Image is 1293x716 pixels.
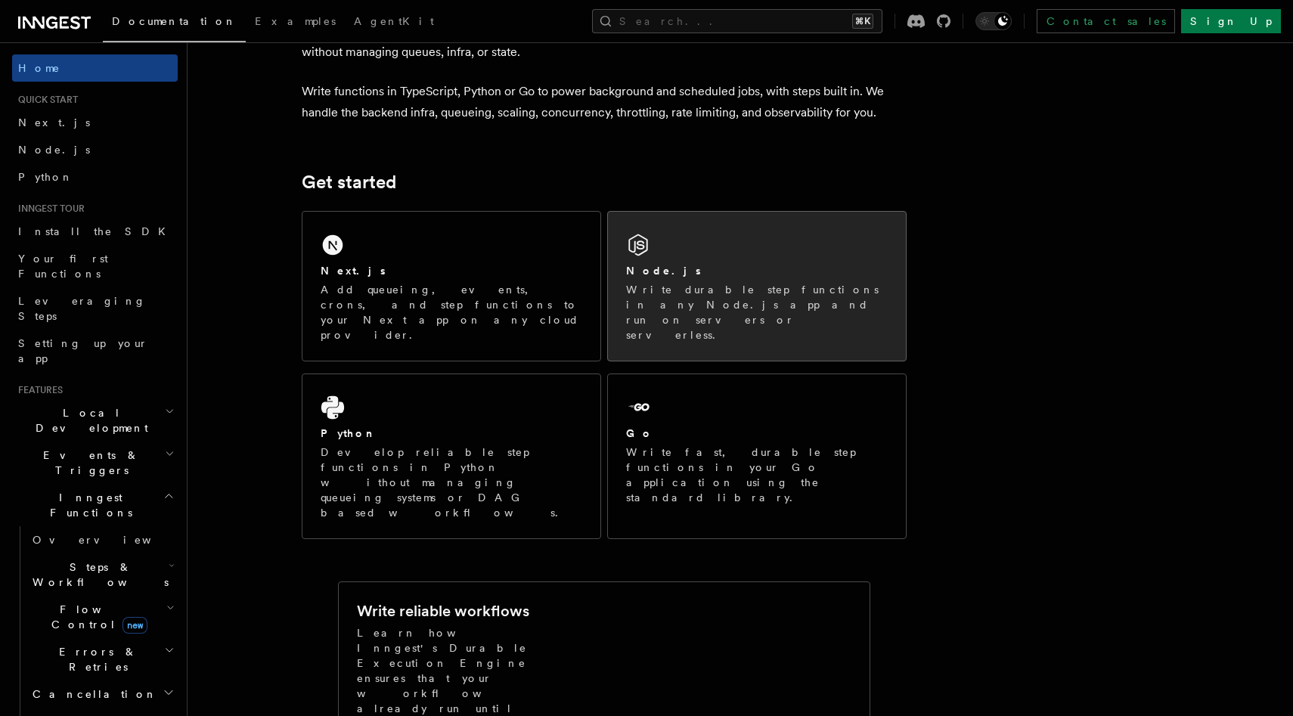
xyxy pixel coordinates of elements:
[302,211,601,361] a: Next.jsAdd queueing, events, crons, and step functions to your Next app on any cloud provider.
[26,559,169,590] span: Steps & Workflows
[321,445,582,520] p: Develop reliable step functions in Python without managing queueing systems or DAG based workflows.
[246,5,345,41] a: Examples
[607,373,907,539] a: GoWrite fast, durable step functions in your Go application using the standard library.
[112,15,237,27] span: Documentation
[26,687,157,702] span: Cancellation
[18,60,60,76] span: Home
[12,484,178,526] button: Inngest Functions
[18,171,73,183] span: Python
[357,600,529,621] h2: Write reliable workflows
[607,211,907,361] a: Node.jsWrite durable step functions in any Node.js app and run on servers or serverless.
[626,282,888,343] p: Write durable step functions in any Node.js app and run on servers or serverless.
[26,644,164,674] span: Errors & Retries
[592,9,882,33] button: Search...⌘K
[103,5,246,42] a: Documentation
[26,526,178,553] a: Overview
[12,330,178,372] a: Setting up your app
[12,442,178,484] button: Events & Triggers
[18,225,175,237] span: Install the SDK
[1181,9,1281,33] a: Sign Up
[18,253,108,280] span: Your first Functions
[255,15,336,27] span: Examples
[302,373,601,539] a: PythonDevelop reliable step functions in Python without managing queueing systems or DAG based wo...
[12,109,178,136] a: Next.js
[1037,9,1175,33] a: Contact sales
[12,136,178,163] a: Node.js
[33,534,188,546] span: Overview
[12,287,178,330] a: Leveraging Steps
[12,448,165,478] span: Events & Triggers
[18,116,90,129] span: Next.js
[975,12,1012,30] button: Toggle dark mode
[626,263,701,278] h2: Node.js
[26,680,178,708] button: Cancellation
[12,405,165,435] span: Local Development
[12,218,178,245] a: Install the SDK
[852,14,873,29] kbd: ⌘K
[12,94,78,106] span: Quick start
[18,337,148,364] span: Setting up your app
[26,638,178,680] button: Errors & Retries
[12,399,178,442] button: Local Development
[26,602,166,632] span: Flow Control
[321,282,582,343] p: Add queueing, events, crons, and step functions to your Next app on any cloud provider.
[18,295,146,322] span: Leveraging Steps
[122,617,147,634] span: new
[26,553,178,596] button: Steps & Workflows
[626,445,888,505] p: Write fast, durable step functions in your Go application using the standard library.
[354,15,434,27] span: AgentKit
[12,203,85,215] span: Inngest tour
[302,81,907,123] p: Write functions in TypeScript, Python or Go to power background and scheduled jobs, with steps bu...
[321,426,377,441] h2: Python
[18,144,90,156] span: Node.js
[12,54,178,82] a: Home
[12,490,163,520] span: Inngest Functions
[626,426,653,441] h2: Go
[12,245,178,287] a: Your first Functions
[12,384,63,396] span: Features
[26,596,178,638] button: Flow Controlnew
[12,163,178,191] a: Python
[345,5,443,41] a: AgentKit
[321,263,386,278] h2: Next.js
[302,172,396,193] a: Get started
